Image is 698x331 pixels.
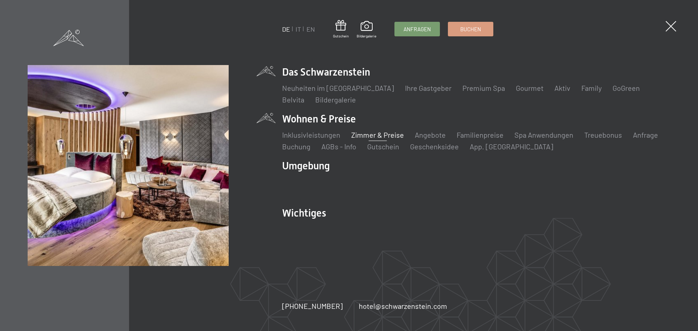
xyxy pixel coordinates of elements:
span: Bildergalerie [357,33,376,39]
span: Gutschein [333,33,349,39]
a: Buchen [448,22,493,36]
a: AGBs - Info [321,142,356,151]
a: Spa Anwendungen [514,130,573,139]
a: DE [282,25,290,33]
a: Bildergalerie [357,21,376,39]
span: [PHONE_NUMBER] [282,302,343,310]
a: Family [581,84,602,92]
a: [PHONE_NUMBER] [282,301,343,311]
a: IT [296,25,301,33]
a: App. [GEOGRAPHIC_DATA] [470,142,553,151]
a: Neuheiten im [GEOGRAPHIC_DATA] [282,84,394,92]
a: Geschenksidee [410,142,459,151]
a: Aktiv [554,84,570,92]
a: GoGreen [613,84,640,92]
a: Premium Spa [462,84,505,92]
a: Buchung [282,142,310,151]
a: Zimmer & Preise [351,130,404,139]
a: Familienpreise [457,130,504,139]
a: Treuebonus [584,130,622,139]
a: Inklusivleistungen [282,130,340,139]
a: Angebote [415,130,446,139]
a: hotel@schwarzenstein.com [359,301,447,311]
span: Anfragen [404,25,431,33]
a: Ihre Gastgeber [405,84,452,92]
a: Anfragen [395,22,440,36]
a: Anfrage [633,130,658,139]
a: Belvita [282,95,304,104]
a: Gourmet [516,84,543,92]
span: Buchen [460,25,481,33]
a: Gutschein [333,20,349,39]
a: Gutschein [367,142,399,151]
a: Bildergalerie [315,95,356,104]
a: EN [306,25,315,33]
